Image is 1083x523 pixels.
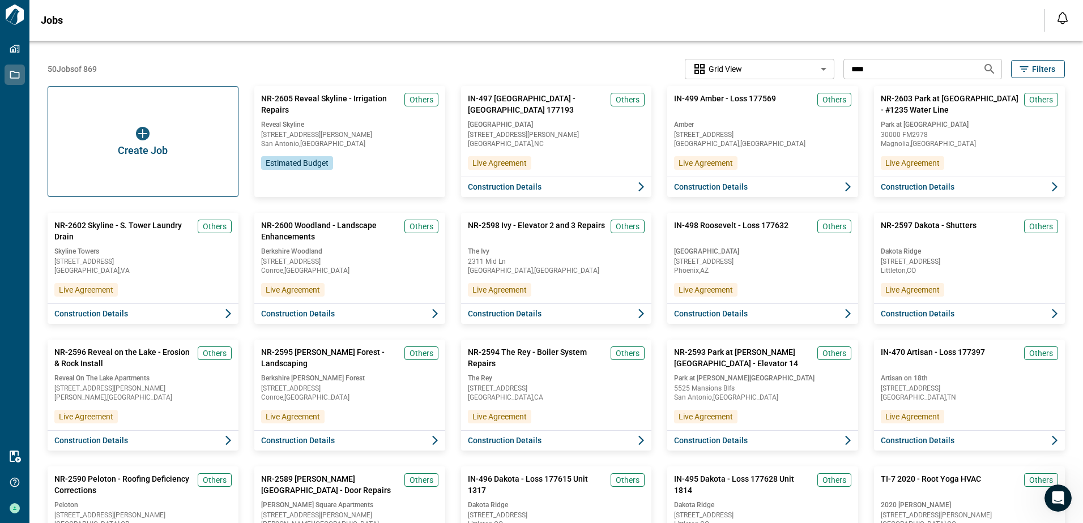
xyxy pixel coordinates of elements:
[54,473,193,496] span: NR-2590 Peloton - Roofing Deficiency Corrections
[54,512,232,518] span: [STREET_ADDRESS][PERSON_NAME]
[885,284,940,295] span: Live Agreement
[261,120,438,129] span: Reveal Skyline
[674,247,851,256] span: [GEOGRAPHIC_DATA]
[674,131,851,138] span: [STREET_ADDRESS]
[881,140,1058,147] span: Magnolia , [GEOGRAPHIC_DATA]
[881,258,1058,265] span: [STREET_ADDRESS]
[881,374,1058,383] span: Artisan on 18th
[616,94,639,105] span: Others
[674,500,851,509] span: Dakota Ridge
[674,93,776,115] span: IN-499 Amber - Loss 177569
[881,220,977,242] span: NR-2597 Dakota - Shutters
[885,157,940,169] span: Live Agreement
[674,512,851,518] span: [STREET_ADDRESS]
[410,474,433,486] span: Others
[881,500,1058,509] span: 2020 [PERSON_NAME]
[674,394,851,401] span: San Antonio , [GEOGRAPHIC_DATA]
[822,348,846,359] span: Others
[468,346,607,369] span: NR-2594 The Rey - Boiler System Repairs
[616,221,639,232] span: Others
[468,435,541,446] span: Construction Details
[468,120,645,129] span: [GEOGRAPHIC_DATA]
[261,131,438,138] span: [STREET_ADDRESS][PERSON_NAME]
[472,411,527,422] span: Live Agreement
[881,247,1058,256] span: Dakota Ridge
[468,374,645,383] span: The Rey
[261,385,438,392] span: [STREET_ADDRESS]
[674,385,851,392] span: 5525 Mansions Blfs
[667,430,858,451] button: Construction Details
[410,94,433,105] span: Others
[881,435,954,446] span: Construction Details
[54,346,193,369] span: NR-2596 Reveal on the Lake - Erosion & Rock Install
[203,221,227,232] span: Others
[885,411,940,422] span: Live Agreement
[261,93,400,115] span: NR-2605 Reveal Skyline - Irrigation Repairs
[679,284,733,295] span: Live Agreement
[679,411,733,422] span: Live Agreement
[118,145,168,156] span: Create Job
[54,500,232,509] span: Peloton
[261,374,438,383] span: Berkshire [PERSON_NAME] Forest
[59,411,113,422] span: Live Agreement
[468,308,541,319] span: Construction Details
[266,411,320,422] span: Live Agreement
[667,303,858,324] button: Construction Details
[1032,63,1055,75] span: Filters
[667,177,858,197] button: Construction Details
[261,140,438,147] span: San Antonio , [GEOGRAPHIC_DATA]
[468,385,645,392] span: [STREET_ADDRESS]
[468,93,607,115] span: IN-497 [GEOGRAPHIC_DATA] - [GEOGRAPHIC_DATA] 177193
[261,394,438,401] span: Conroe , [GEOGRAPHIC_DATA]
[1011,60,1065,78] button: Filters
[203,348,227,359] span: Others
[261,308,335,319] span: Construction Details
[1029,348,1053,359] span: Others
[1029,94,1053,105] span: Others
[1044,485,1072,512] iframe: Intercom live chat
[261,512,438,518] span: [STREET_ADDRESS][PERSON_NAME]
[674,346,813,369] span: NR-2593 Park at [PERSON_NAME][GEOGRAPHIC_DATA] - Elevator 14
[468,500,645,509] span: Dakota Ridge
[59,284,113,295] span: Live Agreement
[674,220,788,242] span: IN-498 Roosevelt - Loss 177632
[881,394,1058,401] span: [GEOGRAPHIC_DATA] , TN
[266,157,329,169] span: Estimated Budget
[881,346,985,369] span: IN-470 Artisan - Loss 177397
[674,181,748,192] span: Construction Details
[468,220,605,242] span: NR-2598 Ivy - Elevator 2 and 3 Repairs
[261,346,400,369] span: NR-2595 [PERSON_NAME] Forest - Landscaping
[468,512,645,518] span: [STREET_ADDRESS]
[1054,9,1072,27] button: Open notification feed
[54,394,232,401] span: [PERSON_NAME] , [GEOGRAPHIC_DATA]
[461,303,652,324] button: Construction Details
[48,63,97,75] span: 50 Jobs of 869
[41,15,63,26] span: Jobs
[54,374,232,383] span: Reveal On The Lake Apartments
[822,94,846,105] span: Others
[674,120,851,129] span: Amber
[261,267,438,274] span: Conroe , [GEOGRAPHIC_DATA]
[685,58,834,81] div: Without label
[881,385,1058,392] span: [STREET_ADDRESS]
[674,374,851,383] span: Park at [PERSON_NAME][GEOGRAPHIC_DATA]
[261,435,335,446] span: Construction Details
[874,303,1065,324] button: Construction Details
[468,394,645,401] span: [GEOGRAPHIC_DATA] , CA
[674,140,851,147] span: [GEOGRAPHIC_DATA] , [GEOGRAPHIC_DATA]
[468,247,645,256] span: The Ivy
[822,474,846,486] span: Others
[709,63,742,75] span: Grid View
[881,512,1058,518] span: [STREET_ADDRESS][PERSON_NAME]
[461,430,652,451] button: Construction Details
[881,181,954,192] span: Construction Details
[881,131,1058,138] span: 30000 FM2978
[261,500,438,509] span: [PERSON_NAME] Square Apartments
[881,473,981,496] span: TI-7 2020 - Root Yoga HVAC
[616,474,639,486] span: Others
[679,157,733,169] span: Live Agreement
[261,473,400,496] span: NR-2589 [PERSON_NAME][GEOGRAPHIC_DATA] - Door Repairs
[881,308,954,319] span: Construction Details
[468,258,645,265] span: 2311 Mid Ln
[881,120,1058,129] span: Park at [GEOGRAPHIC_DATA]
